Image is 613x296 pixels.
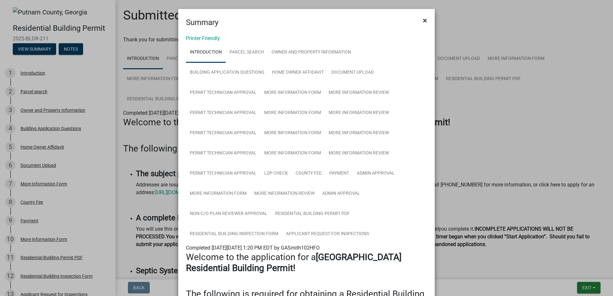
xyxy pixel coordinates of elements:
a: Residential Building Inspection Form [186,224,282,244]
strong: [GEOGRAPHIC_DATA] Residential Building Permit! [186,252,401,273]
span: Completed [DATE][DATE] 1:20 PM EDT by GASmith102HFO [186,245,320,251]
a: Applicant Request for Inspections [282,224,373,244]
a: Permit Technician Approval [186,163,260,184]
a: Home Owner Affidavit [268,62,328,83]
a: More Information Review [250,184,318,204]
a: Building Application Questions [186,62,268,83]
a: Payment [325,163,353,184]
a: More Information Review [325,123,393,144]
a: More Information Review [325,103,393,123]
a: Printer Friendly [186,35,220,41]
a: Document Upload [328,62,378,83]
a: Introduction [186,42,226,63]
h3: Welcome to the application for a [186,252,427,273]
a: More Information Form [186,184,250,204]
h4: Summary [186,17,218,28]
a: Admin Approval [318,184,364,204]
a: More Information Review [325,83,393,103]
a: Permit Technician Approval [186,83,260,103]
a: Admin Approval [353,163,399,184]
a: Permit Technician Approval [186,103,260,123]
a: More Information Form [260,123,325,144]
a: Permit Technician Approval [186,123,260,144]
a: Parcel search [226,42,268,63]
a: LDP Check [260,163,292,184]
a: More Information Form [260,143,325,164]
a: County Fee [292,163,325,184]
a: More Information Form [260,103,325,123]
a: Non-C/O Plan Reviewer Approval [186,204,271,224]
a: Permit Technician Approval [186,143,260,164]
a: Residential Building Permit PDF [271,204,354,224]
button: Close [418,12,432,29]
a: More Information Form [260,83,325,103]
a: More Information Review [325,143,393,164]
a: Owner and Property Information [268,42,355,63]
span: × [423,16,427,25]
